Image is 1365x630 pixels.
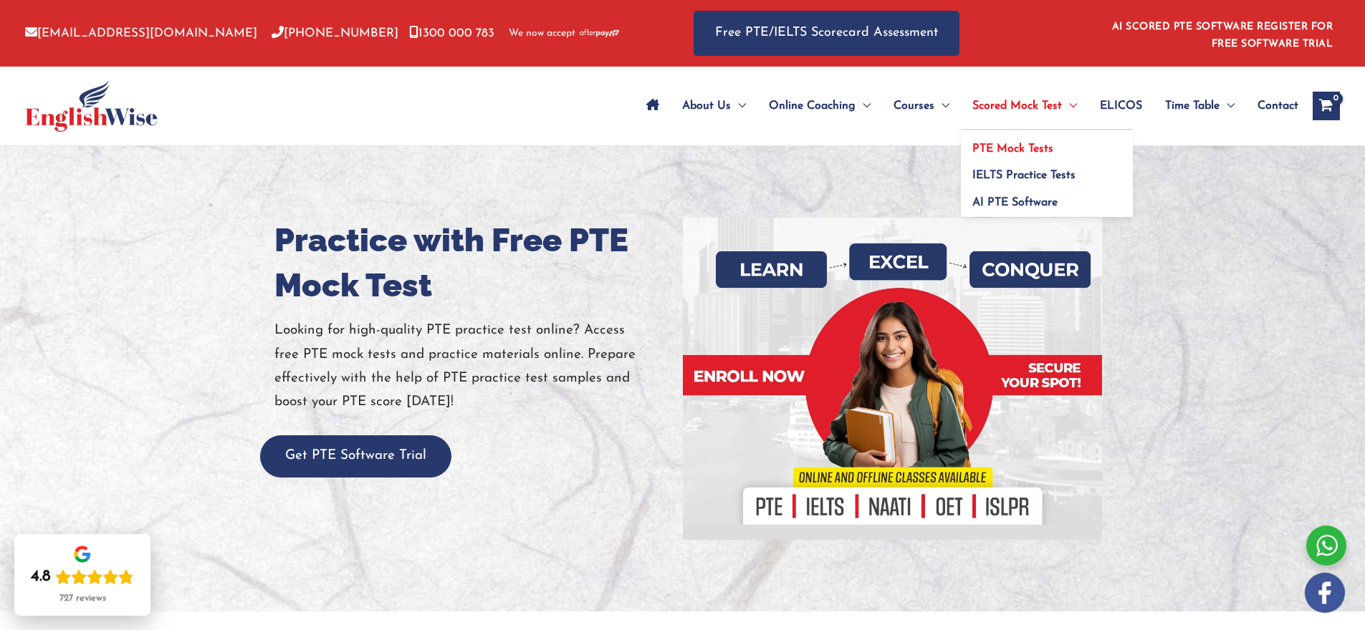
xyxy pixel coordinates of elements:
span: Contact [1258,81,1298,131]
span: IELTS Practice Tests [972,170,1076,181]
a: [PHONE_NUMBER] [272,27,398,39]
span: We now accept [509,26,575,41]
span: Courses [894,81,934,131]
a: IELTS Practice Tests [961,157,1133,185]
span: Menu Toggle [1062,81,1077,131]
a: About UsMenu Toggle [671,81,757,131]
span: Menu Toggle [1220,81,1235,131]
p: Looking for high-quality PTE practice test online? Access free PTE mock tests and practice materi... [274,319,672,414]
span: Scored Mock Test [972,81,1062,131]
a: View Shopping Cart, empty [1313,92,1340,120]
aside: Header Widget 1 [1103,10,1340,57]
a: PTE Mock Tests [961,130,1133,157]
a: Online CoachingMenu Toggle [757,81,882,131]
a: AI PTE Software [961,184,1133,217]
a: Free PTE/IELTS Scorecard Assessment [694,11,959,56]
a: 1300 000 783 [409,27,494,39]
img: white-facebook.png [1305,573,1345,613]
nav: Site Navigation: Main Menu [635,81,1298,131]
h1: Practice with Free PTE Mock Test [274,218,672,308]
span: Menu Toggle [856,81,871,131]
img: Afterpay-Logo [580,29,619,37]
span: About Us [682,81,731,131]
a: Scored Mock TestMenu Toggle [961,81,1088,131]
a: AI SCORED PTE SOFTWARE REGISTER FOR FREE SOFTWARE TRIAL [1112,21,1333,49]
img: cropped-ew-logo [25,80,158,132]
span: AI PTE Software [972,197,1058,208]
div: 4.8 [31,567,51,587]
div: 727 reviews [59,593,106,604]
span: Time Table [1165,81,1220,131]
a: ELICOS [1088,81,1154,131]
span: Menu Toggle [934,81,949,131]
span: Menu Toggle [731,81,746,131]
a: [EMAIL_ADDRESS][DOMAIN_NAME] [25,27,257,39]
a: Contact [1246,81,1298,131]
a: Time TableMenu Toggle [1154,81,1246,131]
span: Online Coaching [769,81,856,131]
span: PTE Mock Tests [972,143,1053,155]
div: Rating: 4.8 out of 5 [31,567,134,587]
span: ELICOS [1100,81,1142,131]
a: Get PTE Software Trial [260,449,451,462]
button: Get PTE Software Trial [260,435,451,478]
a: CoursesMenu Toggle [882,81,961,131]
